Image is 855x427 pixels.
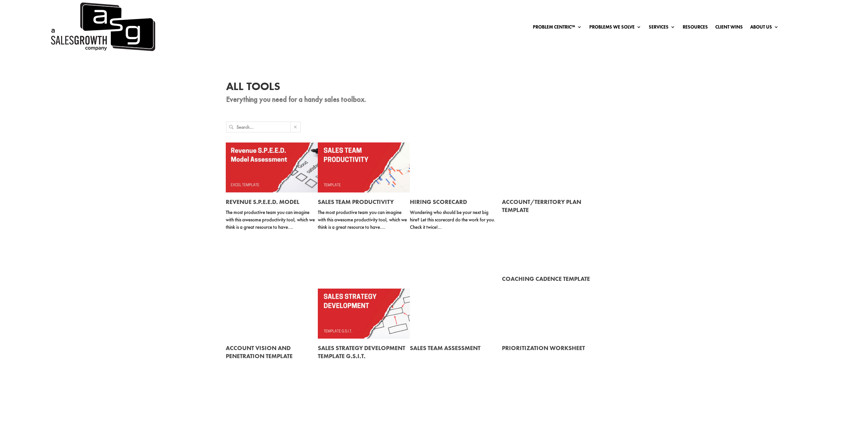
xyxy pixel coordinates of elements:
h1: All Tools [226,81,629,95]
a: About Us [750,25,779,32]
a: Client Wins [715,25,743,32]
p: Everything you need for a handy sales toolbox. [226,95,629,103]
a: Services [649,25,675,32]
input: Search... [237,122,290,132]
a: Problem Centric™ [533,25,582,32]
a: Resources [683,25,708,32]
a: Problems We Solve [589,25,641,32]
